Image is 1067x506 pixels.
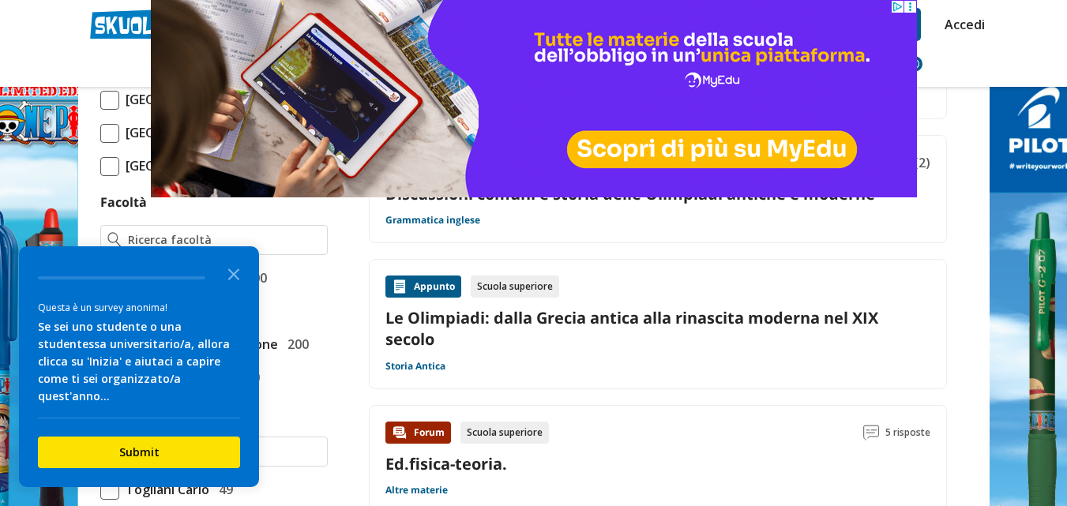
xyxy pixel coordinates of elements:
div: Survey [19,246,259,487]
a: Ed.fisica-teoria. [385,453,507,474]
button: Close the survey [218,257,250,289]
div: Questa è un survey anonima! [38,300,240,315]
img: Commenti lettura [863,425,879,440]
span: 5 risposte [885,422,930,444]
span: [GEOGRAPHIC_DATA] [119,122,254,143]
button: Submit [38,437,240,468]
div: Appunto [385,275,461,298]
img: Forum contenuto [392,425,408,440]
label: Facoltà [100,193,147,211]
a: Le Olimpiadi: dalla Grecia antica alla rinascita moderna nel XIX secolo [385,307,930,350]
span: [GEOGRAPHIC_DATA] [119,156,254,176]
a: Altre materie [385,484,448,497]
input: Ricerca facoltà [128,232,320,248]
span: (2) [914,152,930,173]
span: 200 [281,334,309,354]
div: Scuola superiore [471,275,559,298]
div: Scuola superiore [460,422,549,444]
div: Forum [385,422,451,444]
span: Togliani Carlo [119,479,209,500]
a: Accedi [945,8,978,41]
span: [GEOGRAPHIC_DATA] [119,89,254,110]
a: Storia Antica [385,360,445,373]
img: Ricerca facoltà [107,232,122,248]
div: Se sei uno studente o una studentessa universitario/a, allora clicca su 'Inizia' e aiutaci a capi... [38,318,240,405]
img: Appunti contenuto [392,279,408,294]
span: 49 [212,479,233,500]
a: Grammatica inglese [385,214,480,227]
